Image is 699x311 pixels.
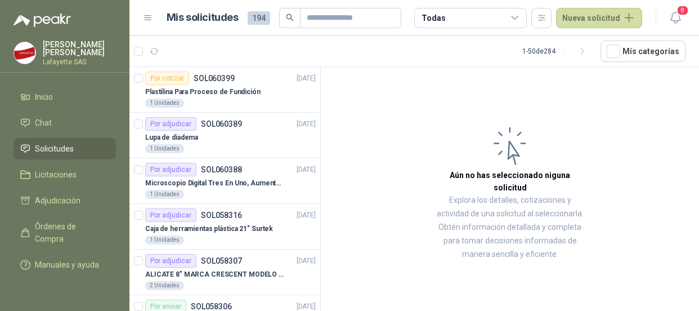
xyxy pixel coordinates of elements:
p: SOL058306 [191,303,232,310]
a: Órdenes de Compra [14,216,116,250]
p: [DATE] [297,73,316,84]
div: 1 Unidades [145,190,184,199]
a: Por adjudicarSOL060388[DATE] Microscopio Digital Tres En Uno, Aumento De 1000x1 Unidades [129,158,320,204]
div: 2 Unidades [145,281,184,290]
a: Por adjudicarSOL060389[DATE] Lupa de diadema1 Unidades [129,113,320,158]
div: Por adjudicar [145,208,196,222]
p: [DATE] [297,210,316,221]
span: search [286,14,294,21]
a: Inicio [14,86,116,108]
p: ALICATE 8" MARCA CRESCENT MODELO 38008tv [145,269,285,280]
p: Explora los detalles, cotizaciones y actividad de una solicitud al seleccionarla. Obtén informaci... [433,194,586,261]
div: Por cotizar [145,72,189,85]
div: Por adjudicar [145,117,196,131]
a: Por adjudicarSOL058307[DATE] ALICATE 8" MARCA CRESCENT MODELO 38008tv2 Unidades [129,250,320,295]
p: Lupa de diadema [145,132,198,143]
p: SOL060399 [194,74,235,82]
p: SOL060388 [201,166,242,174]
h3: Aún no has seleccionado niguna solicitud [433,169,586,194]
span: Manuales y ayuda [35,259,99,271]
a: Por adjudicarSOL058316[DATE] Caja de herramientas plástica 21" Surtek1 Unidades [129,204,320,250]
a: Solicitudes [14,138,116,159]
a: Licitaciones [14,164,116,185]
p: Caja de herramientas plástica 21" Surtek [145,224,273,234]
a: Adjudicación [14,190,116,211]
a: Por cotizarSOL060399[DATE] Plastilina Para Proceso de Fundición1 Unidades [129,67,320,113]
img: Company Logo [14,42,35,64]
a: Chat [14,112,116,134]
span: 194 [248,11,270,25]
p: [DATE] [297,256,316,266]
span: Órdenes de Compra [35,220,105,245]
span: Solicitudes [35,143,74,155]
button: Nueva solicitud [556,8,642,28]
div: 1 - 50 de 284 [522,42,592,60]
button: Mís categorías [601,41,685,62]
p: Plastilina Para Proceso de Fundición [145,87,261,97]
img: Logo peakr [14,14,71,27]
span: Adjudicación [35,194,80,207]
div: Por adjudicar [145,254,196,268]
div: Todas [422,12,445,24]
div: 1 Unidades [145,236,184,245]
p: SOL060389 [201,120,242,128]
p: [DATE] [297,119,316,130]
p: SOL058307 [201,257,242,265]
span: Licitaciones [35,168,77,181]
p: SOL058316 [201,211,242,219]
div: 1 Unidades [145,99,184,108]
p: [PERSON_NAME] [PERSON_NAME] [43,41,116,56]
a: Manuales y ayuda [14,254,116,276]
p: Lafayette SAS [43,59,116,65]
button: 8 [665,8,685,28]
div: 1 Unidades [145,144,184,153]
div: Por adjudicar [145,163,196,176]
span: 8 [676,5,689,16]
span: Chat [35,117,52,129]
p: Microscopio Digital Tres En Uno, Aumento De 1000x [145,178,285,189]
span: Inicio [35,91,53,103]
p: [DATE] [297,165,316,175]
h1: Mis solicitudes [167,10,239,26]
